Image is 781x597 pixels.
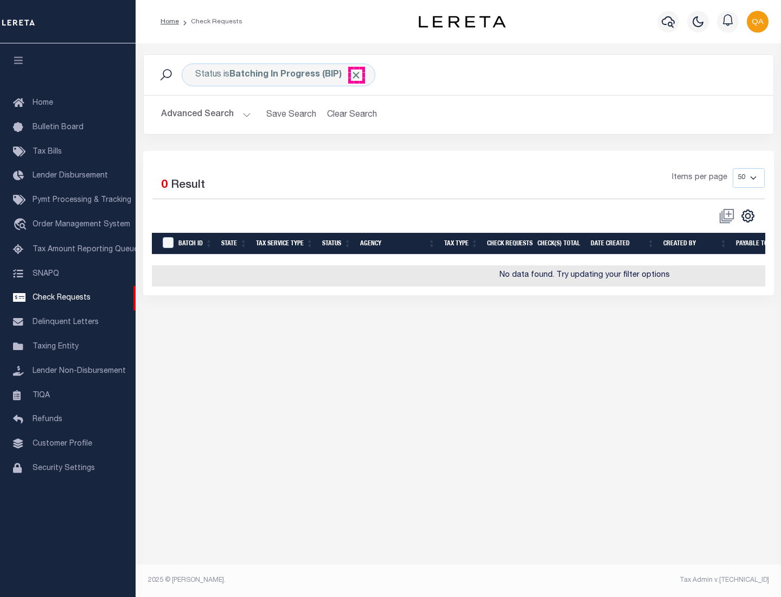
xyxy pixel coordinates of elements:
[171,177,205,194] label: Result
[33,246,138,253] span: Tax Amount Reporting Queue
[33,465,95,472] span: Security Settings
[33,221,130,228] span: Order Management System
[260,104,323,125] button: Save Search
[33,416,62,423] span: Refunds
[356,233,440,255] th: Agency: activate to sort column ascending
[33,343,79,351] span: Taxing Entity
[13,218,30,232] i: travel_explore
[179,17,242,27] li: Check Requests
[33,294,91,302] span: Check Requests
[323,104,382,125] button: Clear Search
[140,575,459,585] div: 2025 © [PERSON_NAME].
[174,233,217,255] th: Batch Id: activate to sort column ascending
[161,180,168,191] span: 0
[672,172,727,184] span: Items per page
[33,172,108,180] span: Lender Disbursement
[533,233,586,255] th: Check(s) Total
[33,196,131,204] span: Pymt Processing & Tracking
[659,233,732,255] th: Created By: activate to sort column ascending
[747,11,769,33] img: svg+xml;base64,PHN2ZyB4bWxucz0iaHR0cDovL3d3dy53My5vcmcvMjAwMC9zdmciIHBvaW50ZXItZXZlbnRzPSJub25lIi...
[161,18,179,25] a: Home
[33,270,59,277] span: SNAPQ
[318,233,356,255] th: Status: activate to sort column ascending
[33,367,126,375] span: Lender Non-Disbursement
[419,16,505,28] img: logo-dark.svg
[33,391,50,399] span: TIQA
[440,233,483,255] th: Tax Type: activate to sort column ascending
[33,440,92,448] span: Customer Profile
[182,63,375,86] div: Status is
[466,575,769,585] div: Tax Admin v.[TECHNICAL_ID]
[586,233,659,255] th: Date Created: activate to sort column ascending
[483,233,533,255] th: Check Requests
[161,104,251,125] button: Advanced Search
[229,71,362,79] b: Batching In Progress (BIP)
[217,233,252,255] th: State: activate to sort column ascending
[33,99,53,107] span: Home
[33,148,62,156] span: Tax Bills
[33,319,99,326] span: Delinquent Letters
[350,69,362,81] span: Click to Remove
[252,233,318,255] th: Tax Service Type: activate to sort column ascending
[33,124,84,131] span: Bulletin Board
